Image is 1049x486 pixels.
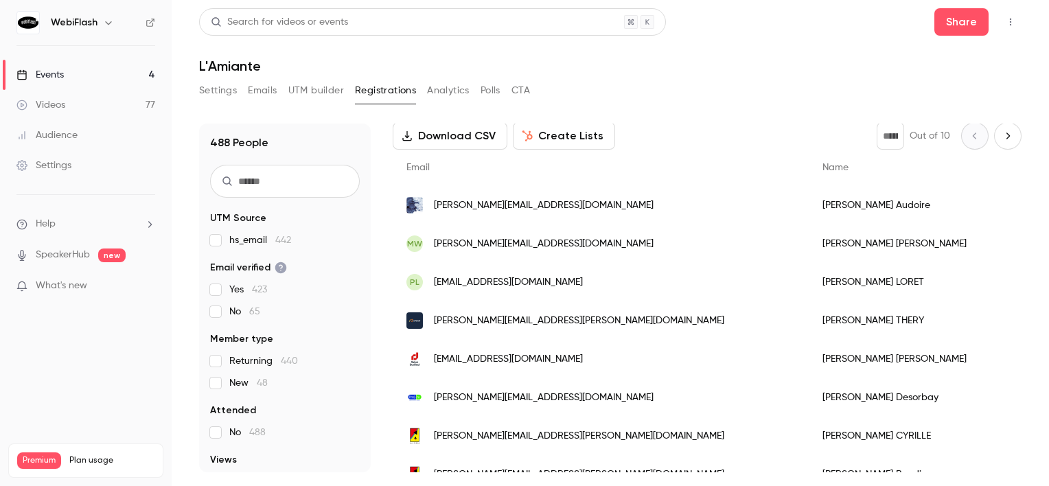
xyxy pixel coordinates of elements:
[17,12,39,34] img: WebiFlash
[98,248,126,262] span: new
[199,58,1022,74] h1: L'Amiante
[16,217,155,231] li: help-dropdown-opener
[406,163,430,172] span: Email
[393,122,507,150] button: Download CSV
[434,391,654,405] span: [PERSON_NAME][EMAIL_ADDRESS][DOMAIN_NAME]
[16,68,64,82] div: Events
[51,16,97,30] h6: WebiFlash
[229,426,266,439] span: No
[406,351,423,367] img: rabotdutilleul.com
[809,224,1011,263] div: [PERSON_NAME] [PERSON_NAME]
[434,198,654,213] span: [PERSON_NAME][EMAIL_ADDRESS][DOMAIN_NAME]
[36,248,90,262] a: SpeakerHub
[910,129,950,143] p: Out of 10
[229,233,291,247] span: hs_email
[17,452,61,469] span: Premium
[809,186,1011,224] div: [PERSON_NAME] Audoire
[210,332,273,346] span: Member type
[275,235,291,245] span: 442
[249,307,260,316] span: 65
[355,80,416,102] button: Registrations
[434,314,724,328] span: [PERSON_NAME][EMAIL_ADDRESS][PERSON_NAME][DOMAIN_NAME]
[406,197,423,213] img: baikowski.com
[407,238,422,250] span: MW
[511,80,530,102] button: CTA
[210,211,266,225] span: UTM Source
[229,376,268,390] span: New
[934,8,989,36] button: Share
[427,80,470,102] button: Analytics
[210,453,237,467] span: Views
[434,467,724,482] span: [PERSON_NAME][EMAIL_ADDRESS][PERSON_NAME][DOMAIN_NAME]
[994,122,1022,150] button: Next page
[434,352,583,367] span: [EMAIL_ADDRESS][DOMAIN_NAME]
[257,378,268,388] span: 48
[229,305,260,319] span: No
[210,135,268,151] h1: 488 People
[481,80,500,102] button: Polls
[211,15,348,30] div: Search for videos or events
[809,301,1011,340] div: [PERSON_NAME] THERY
[434,237,654,251] span: [PERSON_NAME][EMAIL_ADDRESS][DOMAIN_NAME]
[199,80,237,102] button: Settings
[69,455,154,466] span: Plan usage
[16,128,78,142] div: Audience
[249,428,266,437] span: 488
[288,80,344,102] button: UTM builder
[210,261,287,275] span: Email verified
[16,98,65,112] div: Videos
[139,280,155,292] iframe: Noticeable Trigger
[281,356,298,366] span: 440
[16,159,71,172] div: Settings
[434,429,724,443] span: [PERSON_NAME][EMAIL_ADDRESS][PERSON_NAME][DOMAIN_NAME]
[36,279,87,293] span: What's new
[410,276,419,288] span: PL
[406,389,423,406] img: pmsm.fr
[809,340,1011,378] div: [PERSON_NAME] [PERSON_NAME]
[513,122,615,150] button: Create Lists
[809,378,1011,417] div: [PERSON_NAME] Desorbay
[809,263,1011,301] div: [PERSON_NAME] LORET
[210,404,256,417] span: Attended
[434,275,583,290] span: [EMAIL_ADDRESS][DOMAIN_NAME]
[229,354,298,368] span: Returning
[229,283,267,297] span: Yes
[406,312,423,329] img: areas.com
[822,163,849,172] span: Name
[809,417,1011,455] div: [PERSON_NAME] CYRILLE
[406,428,423,444] img: alten.com
[248,80,277,102] button: Emails
[406,466,423,483] img: alten.com
[252,285,267,294] span: 423
[36,217,56,231] span: Help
